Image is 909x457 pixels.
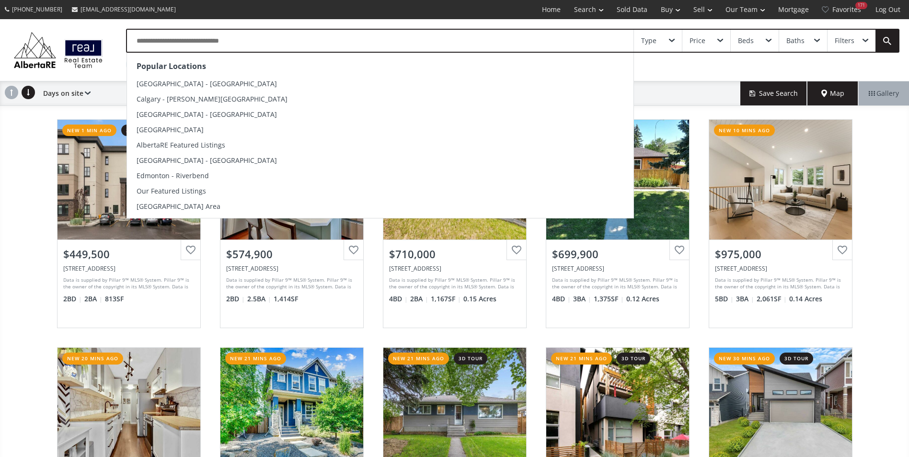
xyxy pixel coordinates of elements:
span: Our Featured Listings [137,186,206,195]
span: 5 BD [715,294,734,304]
span: 0.14 Acres [789,294,822,304]
img: Logo [10,30,107,70]
span: Map [821,89,844,98]
div: 14 Everridge Common SW, Calgary, AB T2Y 5G9 [226,264,357,273]
div: Data is supplied by Pillar 9™ MLS® System. Pillar 9™ is the owner of the copyright in its MLS® Sy... [552,276,681,291]
div: Beds [738,37,754,44]
span: 4 BD [389,294,408,304]
span: [GEOGRAPHIC_DATA] - [GEOGRAPHIC_DATA] [137,79,277,88]
div: Data is supplied by Pillar 9™ MLS® System. Pillar 9™ is the owner of the copyright in its MLS® Sy... [63,276,192,291]
span: [PHONE_NUMBER] [12,5,62,13]
span: 2 BD [63,294,82,304]
span: 0.12 Acres [626,294,659,304]
span: 2 BA [84,294,103,304]
div: Days on site [38,81,91,105]
div: 80 Greenbriar Place NW #2401, Calgary, AB T3B 6J4 [63,264,195,273]
span: 3 BA [736,294,754,304]
div: 171 [855,2,867,9]
a: [EMAIL_ADDRESS][DOMAIN_NAME] [67,0,181,18]
div: Filters [835,37,854,44]
span: 813 SF [105,294,124,304]
div: 79 Beaconsfield Way NW, Calgary, AB T3K1W9 [552,264,683,273]
span: AlbertaRE Featured Listings [137,140,225,149]
div: Data is supplied by Pillar 9™ MLS® System. Pillar 9™ is the owner of the copyright in its MLS® Sy... [389,276,518,291]
div: Data is supplied by Pillar 9™ MLS® System. Pillar 9™ is the owner of the copyright in its MLS® Sy... [715,276,844,291]
div: Map [807,81,858,105]
span: [EMAIL_ADDRESS][DOMAIN_NAME] [81,5,176,13]
span: 1,167 SF [431,294,461,304]
a: new 10 mins ago3d tour$710,000[STREET_ADDRESS]Data is supplied by Pillar 9™ MLS® System. Pillar 9... [373,110,536,338]
div: Gallery [858,81,909,105]
button: Save Search [740,81,807,105]
div: 10219 Maplebrook Place SE, Calgary, AB T2J 1S7 [389,264,520,273]
span: [GEOGRAPHIC_DATA] Area [137,202,220,211]
a: new 10 mins ago$699,900[STREET_ADDRESS]Data is supplied by Pillar 9™ MLS® System. Pillar 9™ is th... [536,110,699,338]
span: [GEOGRAPHIC_DATA] [137,125,204,134]
div: $710,000 [389,247,520,262]
span: 1,375 SF [594,294,624,304]
span: 2 BA [410,294,428,304]
div: Price [690,37,705,44]
span: 2.5 BA [247,294,271,304]
span: [GEOGRAPHIC_DATA] - [GEOGRAPHIC_DATA] [137,110,277,119]
span: 1,414 SF [274,294,298,304]
strong: Popular Locations [137,61,206,71]
span: 2,061 SF [757,294,787,304]
span: 0.15 Acres [463,294,496,304]
a: new 1 min ago3d tour$574,900[STREET_ADDRESS]Data is supplied by Pillar 9™ MLS® System. Pillar 9™ ... [210,110,373,338]
div: $574,900 [226,247,357,262]
span: Gallery [869,89,899,98]
a: new 1 min ago3d tour$449,500[STREET_ADDRESS]Data is supplied by Pillar 9™ MLS® System. Pillar 9™ ... [47,110,210,338]
a: new 10 mins ago$975,000[STREET_ADDRESS]Data is supplied by Pillar 9™ MLS® System. Pillar 9™ is th... [699,110,862,338]
span: 4 BD [552,294,571,304]
div: $449,500 [63,247,195,262]
div: $699,900 [552,247,683,262]
div: $975,000 [715,247,846,262]
span: [GEOGRAPHIC_DATA] - [GEOGRAPHIC_DATA] [137,156,277,165]
div: Baths [786,37,805,44]
span: Edmonton - Riverbend [137,171,209,180]
span: Calgary - [PERSON_NAME][GEOGRAPHIC_DATA] [137,94,288,103]
div: 72 Edforth Crescent NW, Calgary, AB T3A 3X4 [715,264,846,273]
div: Type [641,37,656,44]
div: Data is supplied by Pillar 9™ MLS® System. Pillar 9™ is the owner of the copyright in its MLS® Sy... [226,276,355,291]
span: 2 BD [226,294,245,304]
span: 3 BA [573,294,591,304]
div: [GEOGRAPHIC_DATA], [GEOGRAPHIC_DATA] [126,57,265,71]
